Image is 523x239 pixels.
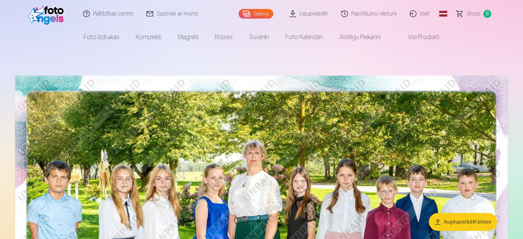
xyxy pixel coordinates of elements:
a: Atslēgu piekariņi [331,27,389,47]
span: 0 [483,10,491,18]
a: Krūzes [207,27,241,47]
a: Visi produkti [389,27,448,47]
a: Galerija [239,9,273,19]
a: Foto kalendāri [277,27,331,47]
a: Suvenīri [241,27,277,47]
span: Grozs [466,10,481,18]
button: Augšupielādēt bildes [429,213,497,231]
a: Magnēti [170,27,207,47]
a: Komplekti [127,27,170,47]
a: Foto izdrukas [75,27,127,47]
img: /fa1 [28,3,67,25]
